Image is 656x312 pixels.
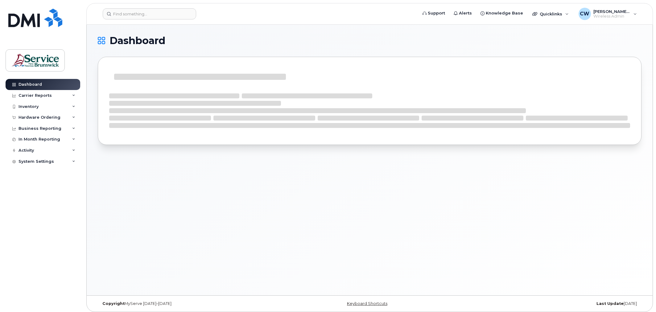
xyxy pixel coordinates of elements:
strong: Last Update [596,301,624,306]
a: Keyboard Shortcuts [347,301,387,306]
strong: Copyright [102,301,125,306]
div: [DATE] [460,301,642,306]
div: MyServe [DATE]–[DATE] [98,301,279,306]
span: Dashboard [109,36,165,45]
